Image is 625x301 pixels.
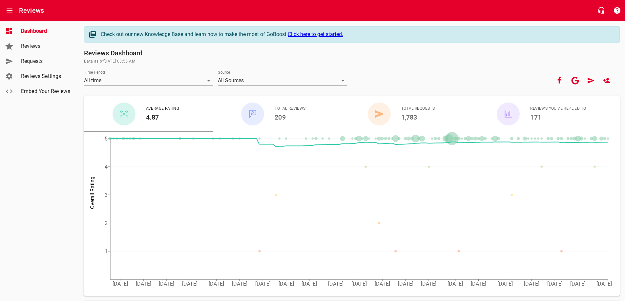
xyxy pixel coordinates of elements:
tspan: Overall Rating [89,177,95,209]
h6: 171 [530,112,586,122]
button: Open drawer [2,3,17,18]
tspan: [DATE] [421,281,436,287]
button: Live Chat [594,3,609,18]
div: Check out our new Knowledge Base and learn how to make the most of GoBoost. [101,30,613,38]
tspan: [DATE] [255,281,271,287]
tspan: 1 [105,248,108,254]
span: Embed Your Reviews [21,87,71,95]
a: Request Review [583,73,599,88]
tspan: [DATE] [113,281,128,287]
button: Your Facebook account is connected [552,73,567,88]
span: Reviews [21,42,71,50]
tspan: [DATE] [279,281,294,287]
span: Average Rating [146,105,179,112]
button: Support Portal [609,3,625,18]
h6: 4.87 [146,112,179,122]
button: Your google account is connected [567,73,583,88]
tspan: 5 [105,136,108,142]
div: All Sources [218,75,346,86]
span: Requests [21,57,71,65]
tspan: [DATE] [375,281,390,287]
span: Reviews Settings [21,72,71,80]
tspan: [DATE] [136,281,151,287]
tspan: [DATE] [398,281,413,287]
tspan: [DATE] [159,281,174,287]
tspan: 4 [105,164,108,170]
tspan: [DATE] [351,281,367,287]
label: Source [218,70,230,74]
tspan: [DATE] [596,281,612,287]
span: Reviews You've Replied To [530,105,586,112]
h6: 209 [275,112,305,122]
h6: Reviews [19,5,44,16]
tspan: [DATE] [448,281,463,287]
span: Total Requests [401,105,435,112]
tspan: [DATE] [209,281,224,287]
h6: Reviews Dashboard [84,48,620,58]
tspan: [DATE] [232,281,247,287]
tspan: [DATE] [524,281,539,287]
span: Data as of [DATE] 03:55 AM [84,58,620,65]
tspan: 3 [105,192,108,198]
label: Time Period [84,70,105,74]
tspan: [DATE] [497,281,513,287]
span: Dashboard [21,27,71,35]
tspan: [DATE] [182,281,198,287]
a: Click here to get started. [288,31,343,37]
span: Total Reviews [275,105,305,112]
tspan: [DATE] [302,281,317,287]
tspan: [DATE] [328,281,344,287]
h6: 1,783 [401,112,435,122]
tspan: [DATE] [547,281,563,287]
tspan: 2 [105,220,108,226]
tspan: [DATE] [570,281,586,287]
a: New User [599,73,615,88]
tspan: [DATE] [471,281,486,287]
div: All time [84,75,213,86]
